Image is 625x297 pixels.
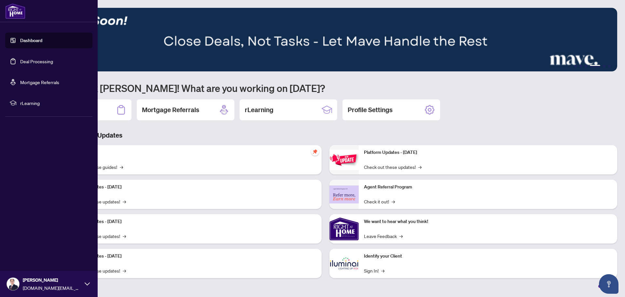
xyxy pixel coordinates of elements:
p: Platform Updates - [DATE] [68,218,316,225]
a: Dashboard [20,37,42,43]
p: Platform Updates - [DATE] [364,149,612,156]
p: Platform Updates - [DATE] [68,184,316,191]
span: rLearning [20,99,88,107]
span: [PERSON_NAME] [23,276,81,284]
button: 1 [574,65,577,67]
p: We want to hear what you think! [364,218,612,225]
span: → [381,267,384,274]
p: Identify your Client [364,253,612,260]
p: Self-Help [68,149,316,156]
a: Check out these updates!→ [364,163,422,171]
button: 3 [585,65,587,67]
span: → [120,163,123,171]
a: Mortgage Referrals [20,79,59,85]
span: → [123,232,126,240]
a: Check it out!→ [364,198,395,205]
h1: Welcome back [PERSON_NAME]! What are you working on [DATE]? [34,82,617,94]
img: Profile Icon [7,278,19,290]
span: [DOMAIN_NAME][EMAIL_ADDRESS][DOMAIN_NAME] [23,284,81,291]
img: Slide 3 [34,8,617,71]
span: → [392,198,395,205]
a: Deal Processing [20,58,53,64]
button: 5 [603,65,605,67]
span: → [123,267,126,274]
h2: Profile Settings [348,105,393,114]
img: Agent Referral Program [329,186,359,203]
a: Sign In!→ [364,267,384,274]
h2: rLearning [245,105,273,114]
span: → [123,198,126,205]
span: pushpin [311,148,319,156]
img: Platform Updates - June 23, 2025 [329,150,359,170]
img: Identify your Client [329,249,359,278]
img: logo [5,3,25,19]
span: → [418,163,422,171]
img: We want to hear what you think! [329,214,359,244]
button: Open asap [599,274,618,294]
span: → [399,232,403,240]
h2: Mortgage Referrals [142,105,199,114]
button: 6 [608,65,611,67]
h3: Brokerage & Industry Updates [34,131,617,140]
a: Leave Feedback→ [364,232,403,240]
button: 2 [579,65,582,67]
p: Platform Updates - [DATE] [68,253,316,260]
button: 4 [590,65,600,67]
p: Agent Referral Program [364,184,612,191]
